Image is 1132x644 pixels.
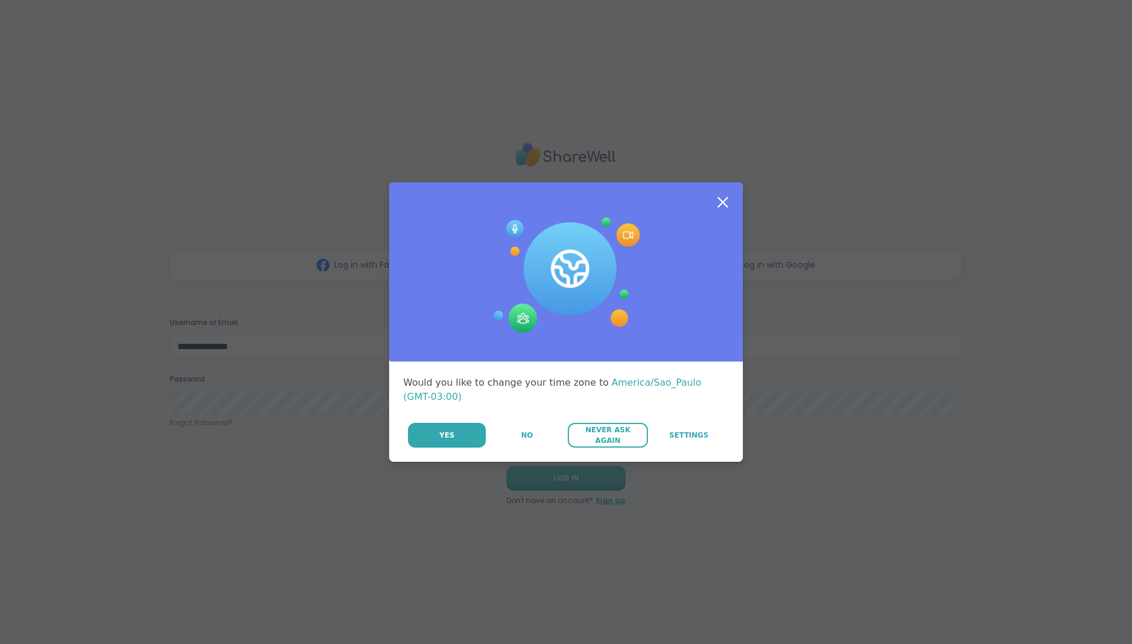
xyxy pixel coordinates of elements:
span: No [521,430,533,441]
span: Never Ask Again [574,425,641,446]
a: Settings [649,423,729,448]
img: Session Experience [492,218,640,333]
button: No [487,423,567,448]
button: Yes [408,423,486,448]
span: Settings [669,430,709,441]
button: Never Ask Again [568,423,647,448]
span: Yes [439,430,455,441]
span: America/Sao_Paulo (GMT-03:00) [403,377,702,402]
div: Would you like to change your time zone to [403,376,729,404]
